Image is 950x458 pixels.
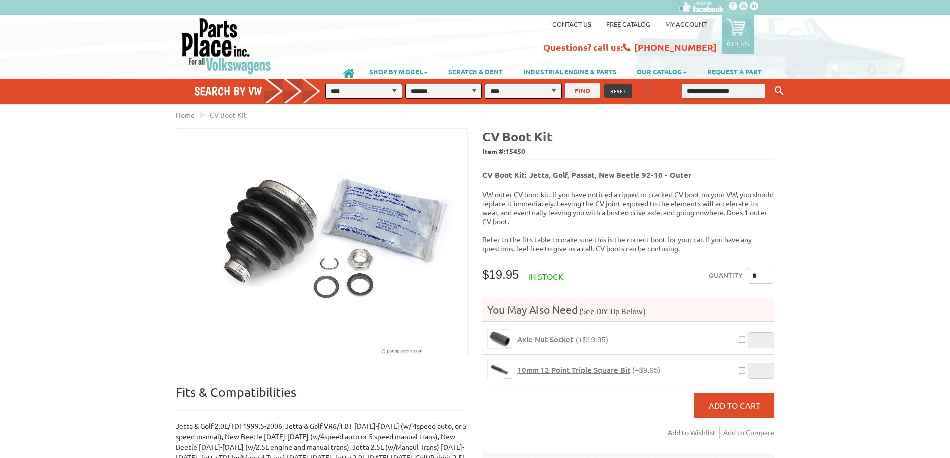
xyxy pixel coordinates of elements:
[517,365,630,375] span: 10mm 12 Point Triple Square Bit
[513,63,627,80] a: INDUSTRIAL ENGINE & PARTS
[578,306,646,316] span: (See DIY Tip Below)
[176,110,195,119] a: Home
[709,268,743,284] label: Quantity
[487,360,512,379] a: 10mm 12 Point Triple Square Bit
[697,63,772,80] a: REQUEST A PART
[488,330,512,348] img: Axle Nut Socket
[709,400,760,410] span: Add to Cart
[606,20,650,28] a: Free Catalog
[488,360,512,379] img: 10mm 12 Point Triple Square Bit
[576,335,608,344] span: (+$19.95)
[194,84,331,98] h4: Search by VW
[529,271,563,281] span: In stock
[723,426,774,439] a: Add to Compare
[482,190,774,253] p: VW outer CV boot kit. If you have noticed a ripped or cracked CV boot on your VW, you should repl...
[627,63,697,80] a: OUR CATALOG
[176,384,468,411] p: Fits & Compatibilities
[694,393,774,418] button: Add to Cart
[772,83,787,99] button: Keyword Search
[482,145,774,159] span: Item #:
[633,366,660,374] span: (+$9.95)
[210,110,247,119] span: CV Boot Kit
[181,17,272,75] img: Parts Place Inc!
[359,63,438,80] a: SHOP BY MODEL
[482,303,774,316] h4: You May Also Need
[552,20,591,28] a: Contact us
[727,39,749,48] p: 0 items
[517,334,573,344] span: Axle Nut Socket
[604,84,632,98] button: RESET
[668,426,720,439] a: Add to Wishlist
[517,365,660,375] a: 10mm 12 Point Triple Square Bit(+$9.95)
[610,87,626,95] span: RESET
[438,63,513,80] a: SCRATCH & DENT
[665,20,707,28] a: My Account
[176,129,467,355] img: CV Boot Kit
[505,147,525,155] span: 15450
[487,329,512,349] a: Axle Nut Socket
[565,83,600,98] button: FIND
[482,170,691,180] b: CV Boot Kit: Jetta, Golf, Passat, New Beetle 92-10 - Outer
[482,268,519,281] span: $19.95
[722,15,754,54] a: 0 items
[517,335,608,344] a: Axle Nut Socket(+$19.95)
[482,128,552,144] b: CV Boot Kit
